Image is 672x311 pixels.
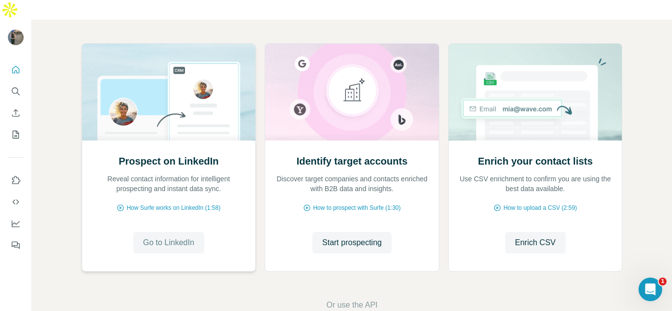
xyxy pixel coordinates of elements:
[322,237,382,249] span: Start prospecting
[503,203,577,212] span: How to upload a CSV (2:59)
[448,44,623,141] img: Enrich your contact lists
[8,193,24,211] button: Use Surfe API
[313,203,400,212] span: How to prospect with Surfe (1:30)
[119,154,218,168] h2: Prospect on LinkedIn
[659,278,667,285] span: 1
[8,236,24,254] button: Feedback
[8,215,24,232] button: Dashboard
[8,126,24,143] button: My lists
[8,171,24,189] button: Use Surfe on LinkedIn
[92,174,246,194] p: Reveal contact information for intelligent prospecting and instant data sync.
[505,232,566,254] button: Enrich CSV
[8,61,24,79] button: Quick start
[478,154,592,168] h2: Enrich your contact lists
[126,203,220,212] span: How Surfe works on LinkedIn (1:58)
[8,83,24,100] button: Search
[275,174,429,194] p: Discover target companies and contacts enriched with B2B data and insights.
[143,237,194,249] span: Go to LinkedIn
[326,299,377,311] button: Or use the API
[515,237,556,249] span: Enrich CSV
[312,232,392,254] button: Start prospecting
[8,104,24,122] button: Enrich CSV
[265,44,439,141] img: Identify target accounts
[82,44,256,141] img: Prospect on LinkedIn
[133,232,204,254] button: Go to LinkedIn
[8,29,24,45] img: Avatar
[458,174,612,194] p: Use CSV enrichment to confirm you are using the best data available.
[639,278,662,301] iframe: Intercom live chat
[297,154,408,168] h2: Identify target accounts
